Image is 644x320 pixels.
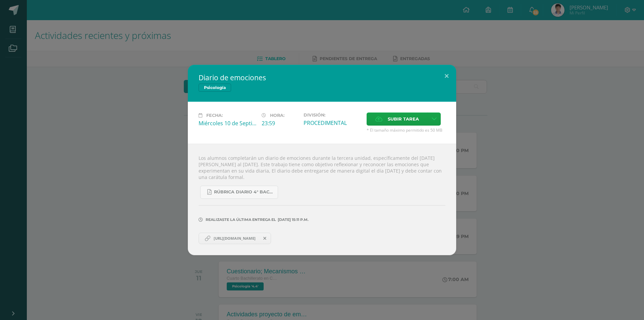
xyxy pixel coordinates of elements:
div: 23:59 [262,120,298,127]
div: Los alumnos completarán un diario de emociones durante la tercera unidad, específicamente del [DA... [188,144,456,255]
span: * El tamaño máximo permitido es 50 MB [367,127,445,133]
button: Close (Esc) [437,65,456,88]
span: Subir tarea [388,113,419,125]
span: Psicología [199,84,231,92]
span: Hora: [270,113,284,118]
span: Fecha: [206,113,223,118]
a: [URL][DOMAIN_NAME] [199,233,271,244]
label: División: [304,112,361,118]
span: Remover entrega [259,235,271,242]
div: Miércoles 10 de Septiembre [199,120,256,127]
div: PROCEDIMENTAL [304,119,361,127]
a: RÚBRICA DIARIO 4° BACHI.pdf [200,186,278,199]
span: Realizaste la última entrega el [206,217,276,222]
span: [DATE] 15:11 p.m. [276,220,309,220]
span: [URL][DOMAIN_NAME] [210,236,259,241]
h2: Diario de emociones [199,73,445,82]
span: RÚBRICA DIARIO 4° BACHI.pdf [214,189,274,195]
